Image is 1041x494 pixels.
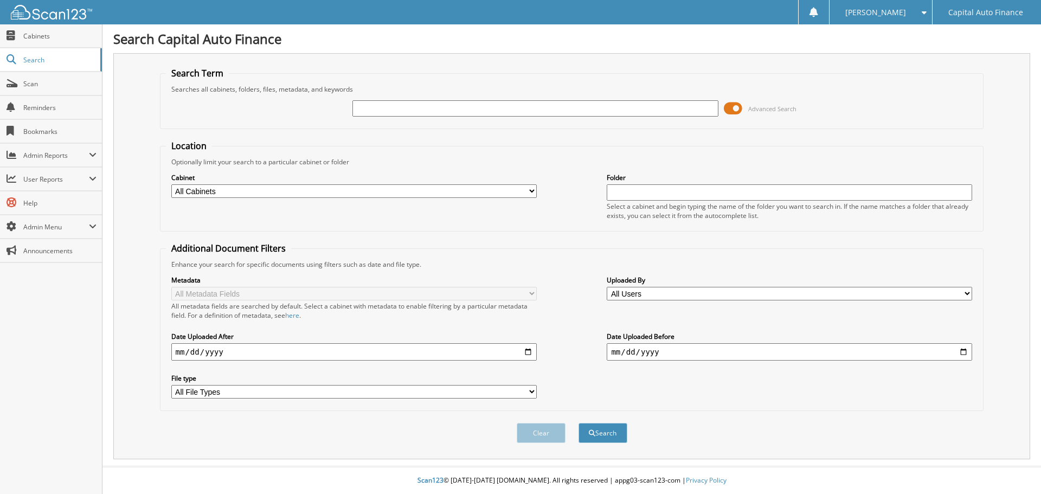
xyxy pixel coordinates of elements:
span: [PERSON_NAME] [845,9,906,16]
a: Privacy Policy [686,476,727,485]
div: Optionally limit your search to a particular cabinet or folder [166,157,978,166]
input: end [607,343,972,361]
label: Metadata [171,275,537,285]
span: Search [23,55,95,65]
span: Advanced Search [748,105,796,113]
div: Enhance your search for specific documents using filters such as date and file type. [166,260,978,269]
div: All metadata fields are searched by default. Select a cabinet with metadata to enable filtering b... [171,301,537,320]
span: User Reports [23,175,89,184]
span: Announcements [23,246,97,255]
img: scan123-logo-white.svg [11,5,92,20]
input: start [171,343,537,361]
div: © [DATE]-[DATE] [DOMAIN_NAME]. All rights reserved | appg03-scan123-com | [102,467,1041,494]
div: Select a cabinet and begin typing the name of the folder you want to search in. If the name match... [607,202,972,220]
label: Folder [607,173,972,182]
span: Scan123 [417,476,444,485]
h1: Search Capital Auto Finance [113,30,1030,48]
span: Scan [23,79,97,88]
legend: Additional Document Filters [166,242,291,254]
legend: Search Term [166,67,229,79]
label: Date Uploaded Before [607,332,972,341]
label: Date Uploaded After [171,332,537,341]
span: Admin Menu [23,222,89,232]
legend: Location [166,140,212,152]
label: File type [171,374,537,383]
button: Search [579,423,627,443]
button: Clear [517,423,566,443]
span: Cabinets [23,31,97,41]
span: Admin Reports [23,151,89,160]
span: Help [23,198,97,208]
span: Capital Auto Finance [948,9,1023,16]
div: Searches all cabinets, folders, files, metadata, and keywords [166,85,978,94]
span: Bookmarks [23,127,97,136]
label: Cabinet [171,173,537,182]
a: here [285,311,299,320]
label: Uploaded By [607,275,972,285]
span: Reminders [23,103,97,112]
